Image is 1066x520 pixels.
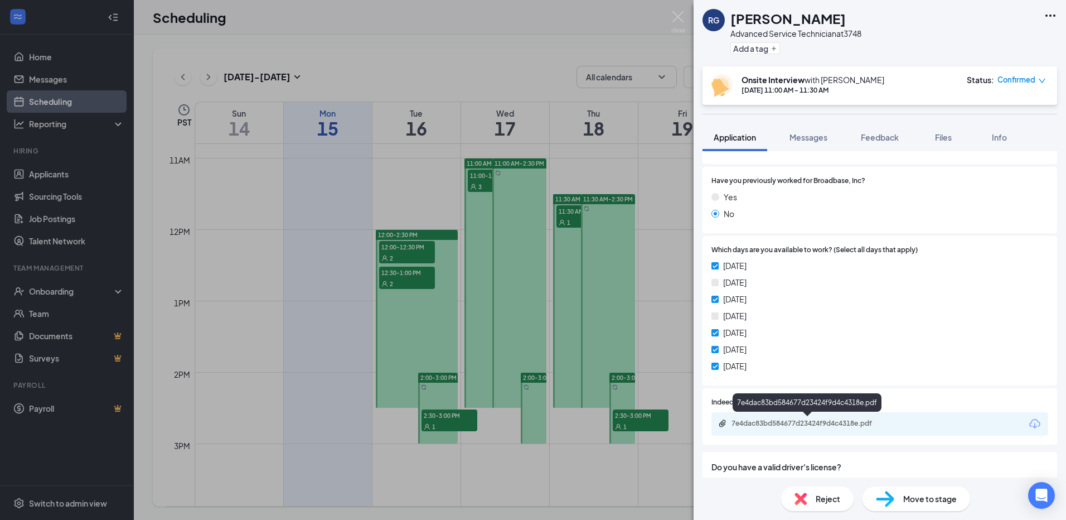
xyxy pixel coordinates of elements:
[724,208,734,220] span: No
[723,360,747,372] span: [DATE]
[903,493,957,505] span: Move to stage
[742,74,884,85] div: with [PERSON_NAME]
[718,419,727,428] svg: Paperclip
[731,419,888,428] div: 7e4dac83bd584677d23424f9d4c4318e.pdf
[711,461,1048,473] span: Do you have a valid driver's license?
[708,15,719,26] div: RG
[711,245,918,256] span: Which days are you available to work? (Select all days that apply)
[723,326,747,339] span: [DATE]
[711,176,865,186] span: Have you previously worked for Broadbase, Inc?
[723,276,747,288] span: [DATE]
[816,493,840,505] span: Reject
[724,191,737,203] span: Yes
[723,259,747,272] span: [DATE]
[742,85,884,95] div: [DATE] 11:00 AM - 11:30 AM
[1028,417,1041,431] svg: Download
[730,28,861,39] div: Advanced Service Technician at 3748
[935,132,952,142] span: Files
[723,293,747,305] span: [DATE]
[861,132,899,142] span: Feedback
[1038,77,1046,85] span: down
[711,397,760,408] span: Indeed Resume
[733,393,881,412] div: 7e4dac83bd584677d23424f9d4c4318e.pdf
[723,310,747,322] span: [DATE]
[714,132,756,142] span: Application
[997,74,1035,85] span: Confirmed
[1028,482,1055,509] div: Open Intercom Messenger
[730,42,780,54] button: PlusAdd a tag
[1044,9,1057,22] svg: Ellipses
[992,132,1007,142] span: Info
[967,74,994,85] div: Status :
[723,343,747,355] span: [DATE]
[730,9,846,28] h1: [PERSON_NAME]
[718,419,899,430] a: Paperclip7e4dac83bd584677d23424f9d4c4318e.pdf
[771,45,777,52] svg: Plus
[742,75,805,85] b: Onsite Interview
[789,132,827,142] span: Messages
